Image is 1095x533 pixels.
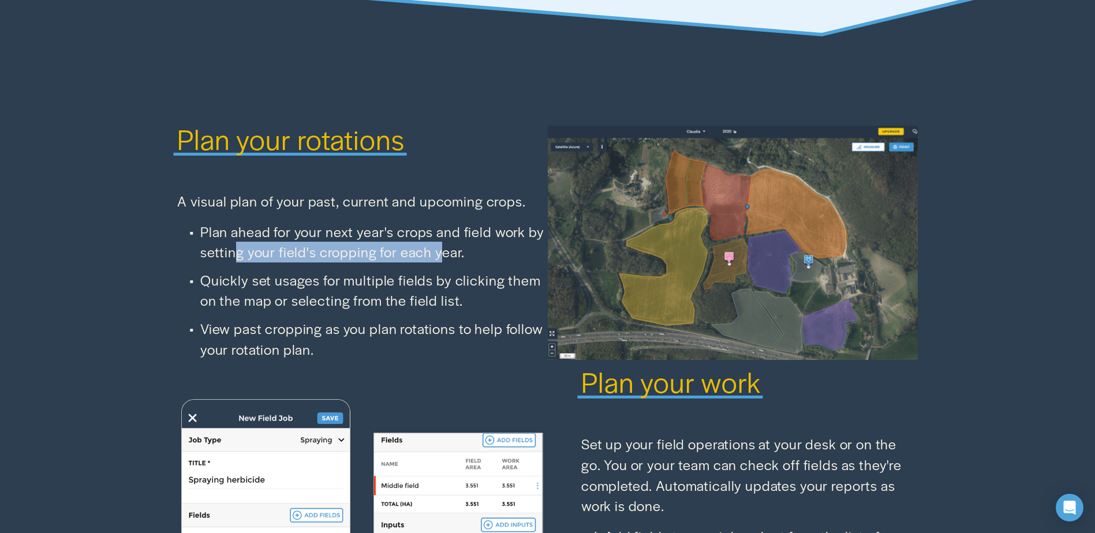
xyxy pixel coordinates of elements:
[177,191,548,212] p: A visual plan of your past, current and upcoming crops.
[1056,494,1083,521] div: Open Intercom Messenger
[581,362,761,401] span: Plan your work
[177,119,405,158] span: Plan your rotations
[200,222,548,262] p: Plan ahead for your next year's crops and field work by setting your field's cropping for each year.
[200,270,548,311] p: Quickly set usages for multiple fields by clicking them on the map or selecting from the field list.
[581,434,918,516] p: Set up your field operations at your desk or on the go. You or your team can check off fields as ...
[200,318,548,359] p: View past cropping as you plan rotations to help follow your rotation plan.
